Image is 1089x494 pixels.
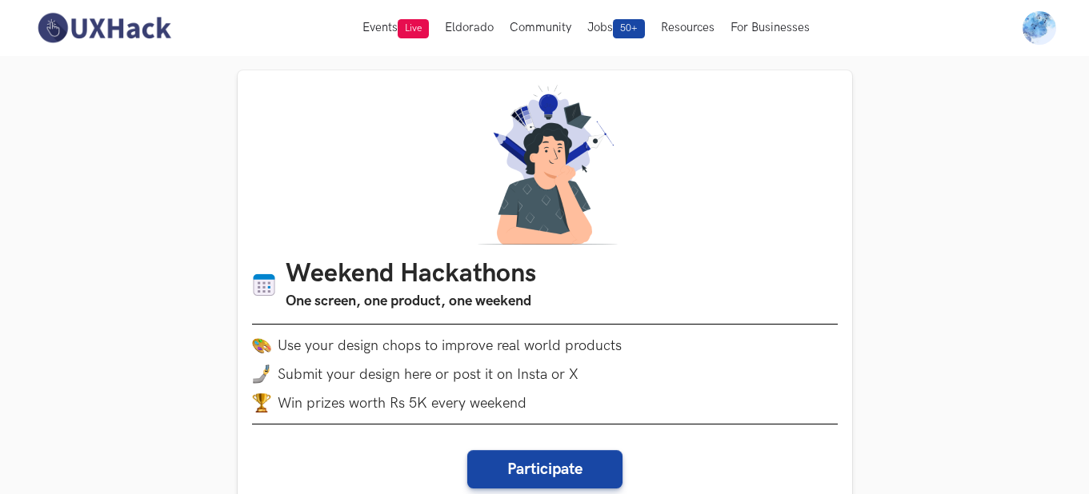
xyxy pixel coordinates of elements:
[252,393,271,412] img: trophy.png
[252,273,276,297] img: Calendar icon
[252,393,838,412] li: Win prizes worth Rs 5K every weekend
[467,450,623,488] button: Participate
[398,19,429,38] span: Live
[286,290,536,313] h3: One screen, one product, one weekend
[286,259,536,290] h1: Weekend Hackathons
[252,336,838,355] li: Use your design chops to improve real world products
[33,11,175,45] img: UXHack-logo.png
[252,336,271,355] img: palette.png
[613,19,645,38] span: 50+
[468,85,622,245] img: A designer thinking
[1023,11,1056,45] img: Your profile pic
[278,366,579,383] span: Submit your design here or post it on Insta or X
[252,365,271,384] img: mobile-in-hand.png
